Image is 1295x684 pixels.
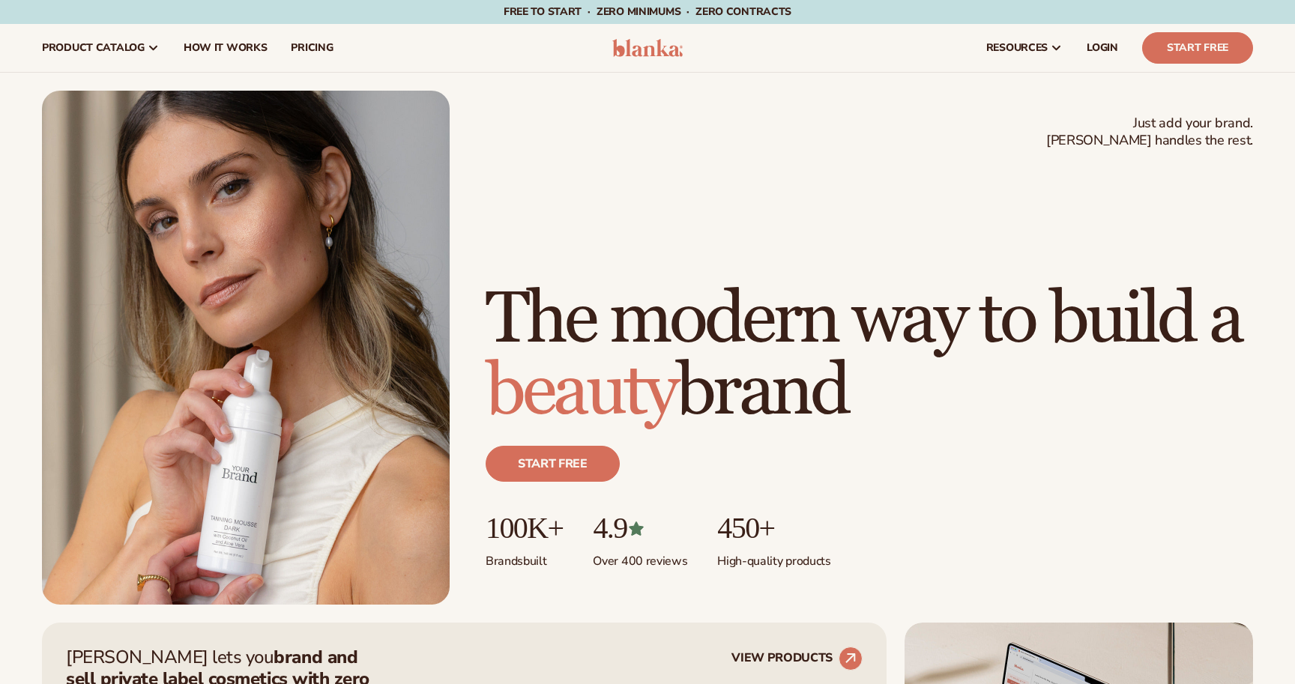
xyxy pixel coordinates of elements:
span: product catalog [42,42,145,54]
img: logo [612,39,683,57]
a: VIEW PRODUCTS [731,647,863,671]
a: LOGIN [1075,24,1130,72]
span: How It Works [184,42,268,54]
p: 4.9 [593,512,687,545]
p: High-quality products [717,545,830,569]
span: pricing [291,42,333,54]
span: Free to start · ZERO minimums · ZERO contracts [504,4,791,19]
img: Female holding tanning mousse. [42,91,450,605]
a: Start free [486,446,620,482]
span: beauty [486,348,676,435]
a: Start Free [1142,32,1253,64]
span: LOGIN [1087,42,1118,54]
a: resources [974,24,1075,72]
p: Brands built [486,545,563,569]
span: Just add your brand. [PERSON_NAME] handles the rest. [1046,115,1253,150]
a: product catalog [30,24,172,72]
p: 450+ [717,512,830,545]
p: 100K+ [486,512,563,545]
a: pricing [279,24,345,72]
h1: The modern way to build a brand [486,284,1253,428]
a: How It Works [172,24,280,72]
span: resources [986,42,1048,54]
p: Over 400 reviews [593,545,687,569]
